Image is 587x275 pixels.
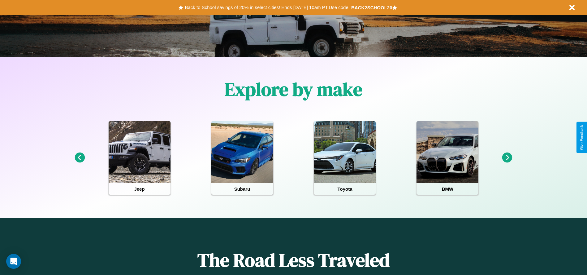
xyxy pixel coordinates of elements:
h4: BMW [417,183,478,195]
h1: Explore by make [225,77,362,102]
div: Open Intercom Messenger [6,254,21,269]
h4: Subaru [211,183,273,195]
h4: Toyota [314,183,376,195]
h1: The Road Less Traveled [117,247,469,273]
button: Back to School savings of 20% in select cities! Ends [DATE] 10am PT.Use code: [183,3,351,12]
h4: Jeep [109,183,170,195]
b: BACK2SCHOOL20 [351,5,392,10]
div: Give Feedback [580,125,584,150]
